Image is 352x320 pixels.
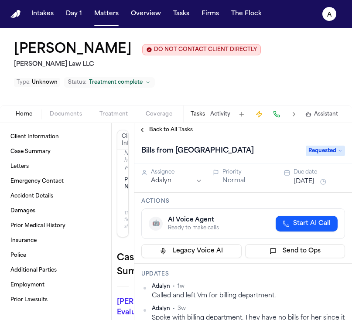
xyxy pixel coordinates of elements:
[10,237,37,244] span: Insurance
[7,130,104,144] a: Client Information
[7,189,104,203] a: Accident Details
[141,244,242,258] button: Legacy Voice AI
[152,283,170,290] span: Adalyn
[134,126,197,133] button: Back to All Tasks
[228,6,265,22] button: The Flock
[99,111,128,118] span: Treatment
[68,79,86,86] span: Status:
[17,80,31,85] span: Type :
[14,42,132,58] button: Edit matter name
[7,293,104,307] a: Prior Lawsuits
[141,198,345,205] h3: Actions
[124,177,149,191] span: Phone Numbers
[173,305,175,312] span: •
[327,12,332,18] text: A
[142,44,261,55] button: Edit client contact restriction
[10,208,35,214] span: Damages
[7,234,104,248] a: Insurance
[276,216,338,231] button: Start AI Call
[120,133,155,147] h3: Client Information
[293,219,331,228] span: Start AI Call
[32,80,58,85] span: Unknown
[10,178,64,185] span: Emergency Contact
[10,282,44,289] span: Employment
[253,108,265,120] button: Create Immediate Task
[7,263,104,277] a: Additional Parties
[7,160,104,174] a: Letters
[146,111,172,118] span: Coverage
[198,6,222,22] button: Firms
[14,59,261,70] h2: [PERSON_NAME] Law LLC
[10,296,48,303] span: Prior Lawsuits
[14,78,60,87] button: Edit Type: Unknown
[10,267,57,274] span: Additional Parties
[10,10,21,18] a: Home
[16,111,32,118] span: Home
[305,111,338,118] button: Assistant
[117,297,129,318] p: [PERSON_NAME] Evaluation
[236,108,248,120] button: Add Task
[245,244,345,258] button: Send to Ops
[178,305,186,312] span: 3w
[14,42,132,58] h1: [PERSON_NAME]
[10,133,59,140] span: Client Information
[306,146,345,156] span: Requested
[10,193,53,200] span: Accident Details
[210,111,230,118] button: Activity
[10,222,65,229] span: Prior Medical History
[7,204,104,218] a: Damages
[178,283,185,290] span: 1w
[314,111,338,118] span: Assistant
[294,177,314,186] button: [DATE]
[173,283,175,290] span: •
[7,278,104,292] a: Employment
[7,219,104,233] a: Prior Medical History
[170,6,193,22] button: Tasks
[151,169,202,176] div: Assignee
[10,252,26,259] span: Police
[10,163,29,170] span: Letters
[222,177,245,185] button: Normal
[7,249,104,262] a: Police
[191,111,205,118] button: Tasks
[222,169,274,176] div: Priority
[89,79,143,86] span: Treatment complete
[152,305,170,312] span: Adalyn
[168,225,219,231] div: Ready to make calls
[152,292,345,300] div: Called and left Vm for billing department.
[10,10,21,18] img: Finch Logo
[141,271,345,278] h3: Updates
[64,77,155,88] button: Change status from Treatment complete
[154,46,257,53] span: DO NOT CONTACT CLIENT DIRECTLY
[10,148,51,155] span: Case Summary
[138,144,257,158] h1: Bills from [GEOGRAPHIC_DATA]
[294,169,345,176] div: Due date
[127,6,164,22] button: Overview
[7,145,104,159] a: Case Summary
[50,111,82,118] span: Documents
[28,6,57,22] button: Intakes
[117,251,159,279] h2: Case Summary
[152,219,160,228] span: 🤖
[62,6,85,22] button: Day 1
[149,126,193,133] span: Back to All Tasks
[318,177,328,187] button: Snooze task
[7,174,104,188] a: Emergency Contact
[91,6,122,22] button: Matters
[270,108,283,120] button: Make a Call
[168,216,219,225] div: AI Voice Agent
